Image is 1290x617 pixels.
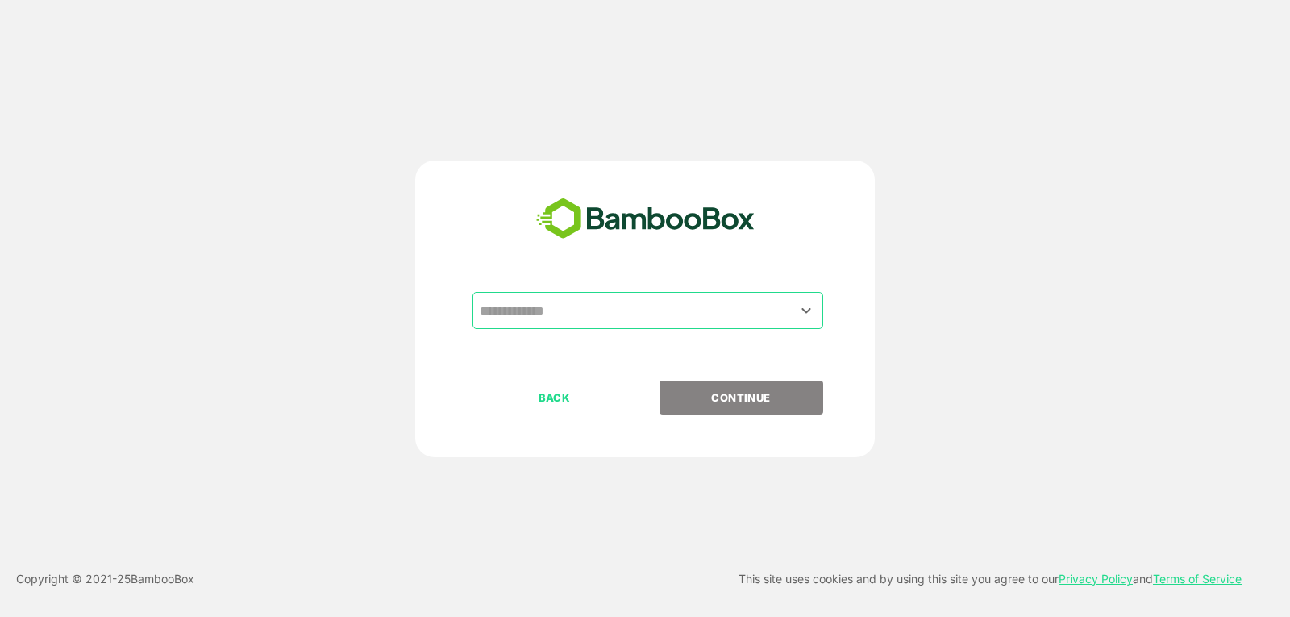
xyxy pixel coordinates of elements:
button: Open [796,299,818,321]
img: bamboobox [527,193,764,246]
p: BACK [474,389,635,406]
a: Terms of Service [1153,572,1242,586]
a: Privacy Policy [1059,572,1133,586]
p: Copyright © 2021- 25 BambooBox [16,569,194,589]
button: BACK [472,381,636,415]
button: CONTINUE [660,381,823,415]
p: CONTINUE [660,389,822,406]
p: This site uses cookies and by using this site you agree to our and [739,569,1242,589]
